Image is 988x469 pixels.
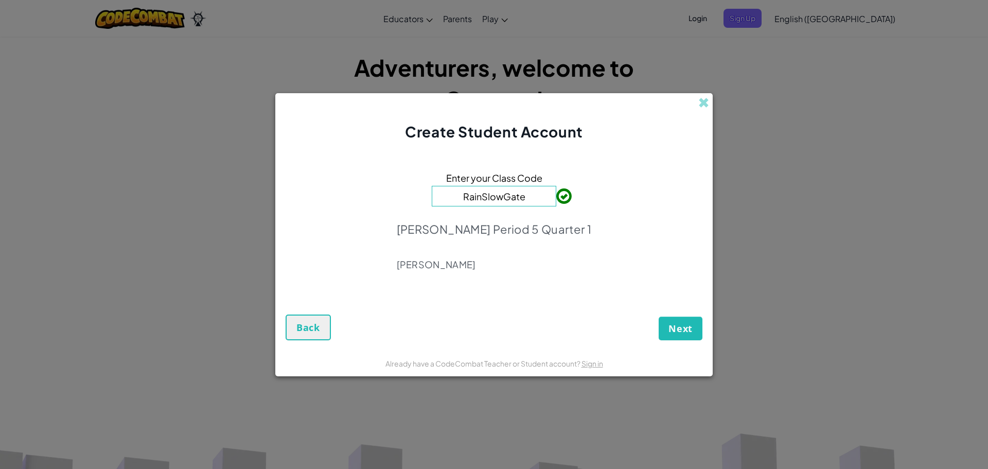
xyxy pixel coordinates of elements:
button: Back [286,315,331,340]
span: Enter your Class Code [446,170,542,185]
button: Next [659,317,702,340]
span: Next [668,322,693,335]
a: Sign in [581,359,603,368]
span: Already have a CodeCombat Teacher or Student account? [385,359,581,368]
span: Back [296,321,320,334]
p: [PERSON_NAME] [397,258,592,271]
span: Create Student Account [405,123,583,141]
p: [PERSON_NAME] Period 5 Quarter 1 [397,222,592,236]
